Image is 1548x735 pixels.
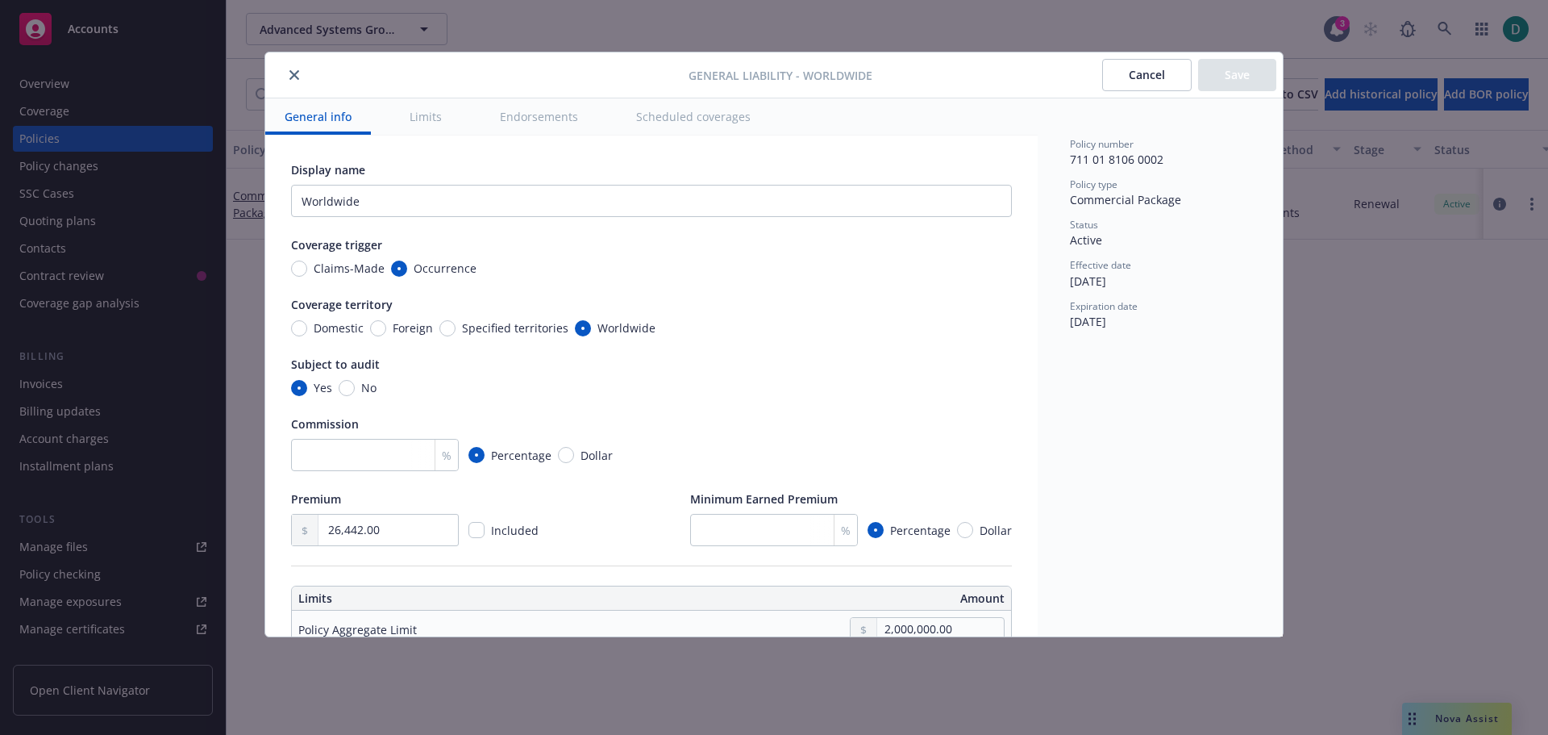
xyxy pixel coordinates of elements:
[1070,299,1138,313] span: Expiration date
[597,319,655,336] span: Worldwide
[285,65,304,85] button: close
[1070,258,1131,272] span: Effective date
[1070,152,1163,167] span: 711 01 8106 0002
[314,319,364,336] span: Domestic
[298,621,417,638] div: Policy Aggregate Limit
[291,162,365,177] span: Display name
[1070,314,1106,329] span: [DATE]
[361,379,377,396] span: No
[980,522,1012,539] span: Dollar
[291,380,307,396] input: Yes
[690,491,838,507] span: Minimum Earned Premium
[468,447,485,463] input: Percentage
[558,447,574,463] input: Dollar
[462,319,568,336] span: Specified territories
[318,515,458,545] input: 0.00
[292,587,580,611] th: Limits
[868,522,884,538] input: Percentage
[370,320,386,336] input: Foreign
[1102,59,1192,91] button: Cancel
[617,98,770,135] button: Scheduled coverages
[659,587,1011,611] th: Amount
[314,379,332,396] span: Yes
[393,319,433,336] span: Foreign
[265,98,371,135] button: General info
[390,98,461,135] button: Limits
[442,447,451,464] span: %
[391,261,407,277] input: Occurrence
[1070,177,1117,191] span: Policy type
[414,260,476,277] span: Occurrence
[291,297,393,312] span: Coverage territory
[291,320,307,336] input: Domestic
[575,320,591,336] input: Worldwide
[1070,192,1181,207] span: Commercial Package
[1070,274,1106,289] span: [DATE]
[841,522,851,539] span: %
[291,237,382,253] span: Coverage trigger
[481,98,597,135] button: Endorsements
[491,447,551,464] span: Percentage
[291,357,380,372] span: Subject to audit
[491,523,539,538] span: Included
[957,522,973,538] input: Dollar
[877,618,1004,641] input: 0.00
[890,522,951,539] span: Percentage
[339,380,355,396] input: No
[1070,137,1134,151] span: Policy number
[1070,232,1102,248] span: Active
[314,260,385,277] span: Claims-Made
[291,416,359,432] span: Commission
[291,491,341,507] span: Premium
[439,320,456,336] input: Specified territories
[291,261,307,277] input: Claims-Made
[689,67,872,84] span: General Liability - Worldwide
[580,447,613,464] span: Dollar
[1070,218,1098,232] span: Status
